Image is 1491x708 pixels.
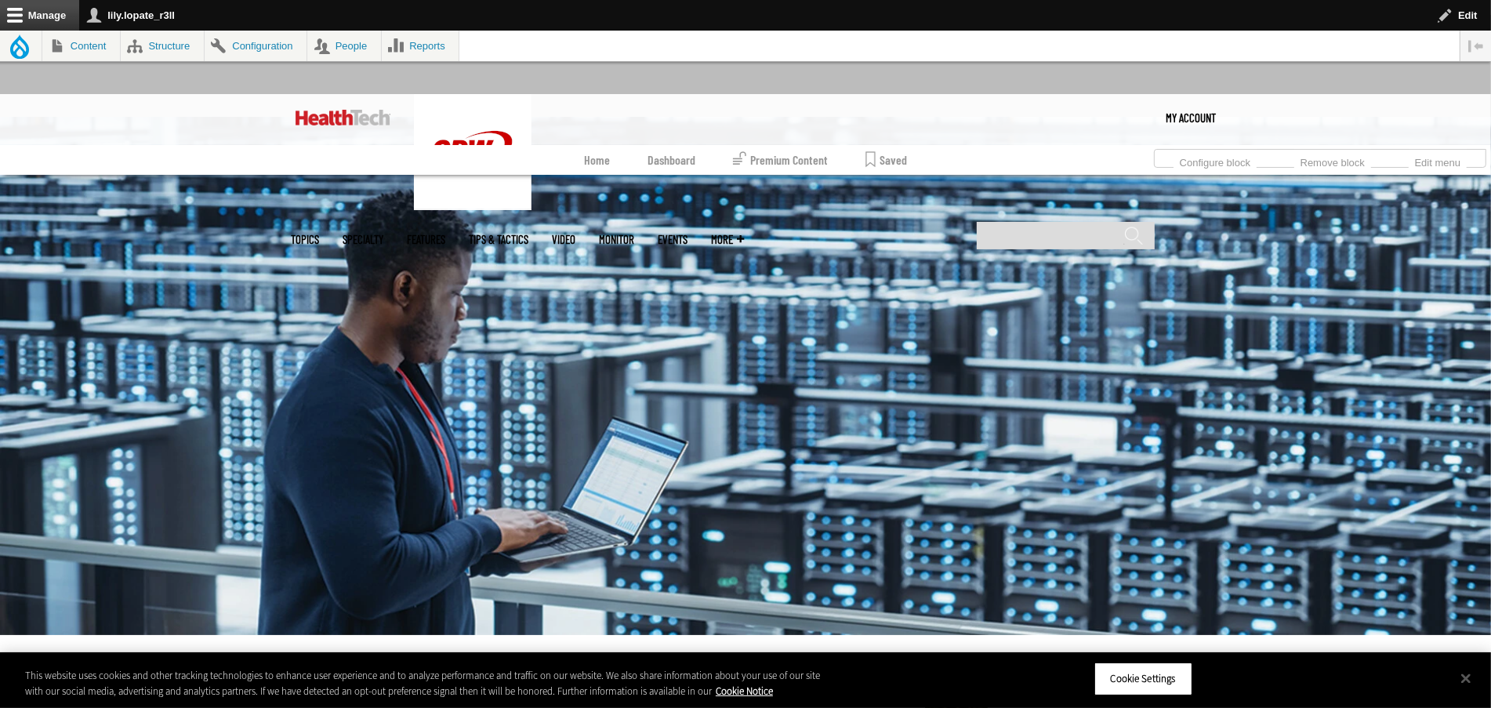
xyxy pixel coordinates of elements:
[711,234,744,245] span: More
[414,94,531,210] img: Home
[648,145,695,175] a: Dashboard
[382,31,459,61] a: Reports
[121,31,204,61] a: Structure
[460,31,1031,101] iframe: advertisement
[1174,152,1257,169] a: Configure block
[716,684,773,698] a: More information about your privacy
[658,234,687,245] a: Events
[307,31,381,61] a: People
[552,234,575,245] a: Video
[343,234,383,245] span: Specialty
[205,31,307,61] a: Configuration
[1166,94,1216,141] a: My Account
[1449,661,1483,695] button: Close
[407,234,445,245] a: Features
[291,234,319,245] span: Topics
[25,668,820,699] div: This website uses cookies and other tracking technologies to enhance user experience and to analy...
[1166,94,1216,141] div: User menu
[865,145,907,175] a: Saved
[414,198,531,214] a: CDW
[1460,31,1491,61] button: Vertical orientation
[42,31,120,61] a: Content
[599,234,634,245] a: MonITor
[1409,152,1467,169] a: Edit menu
[584,145,610,175] a: Home
[1094,663,1192,695] button: Cookie Settings
[733,145,828,175] a: Premium Content
[469,234,528,245] a: Tips & Tactics
[296,110,390,125] img: Home
[1294,152,1371,169] a: Remove block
